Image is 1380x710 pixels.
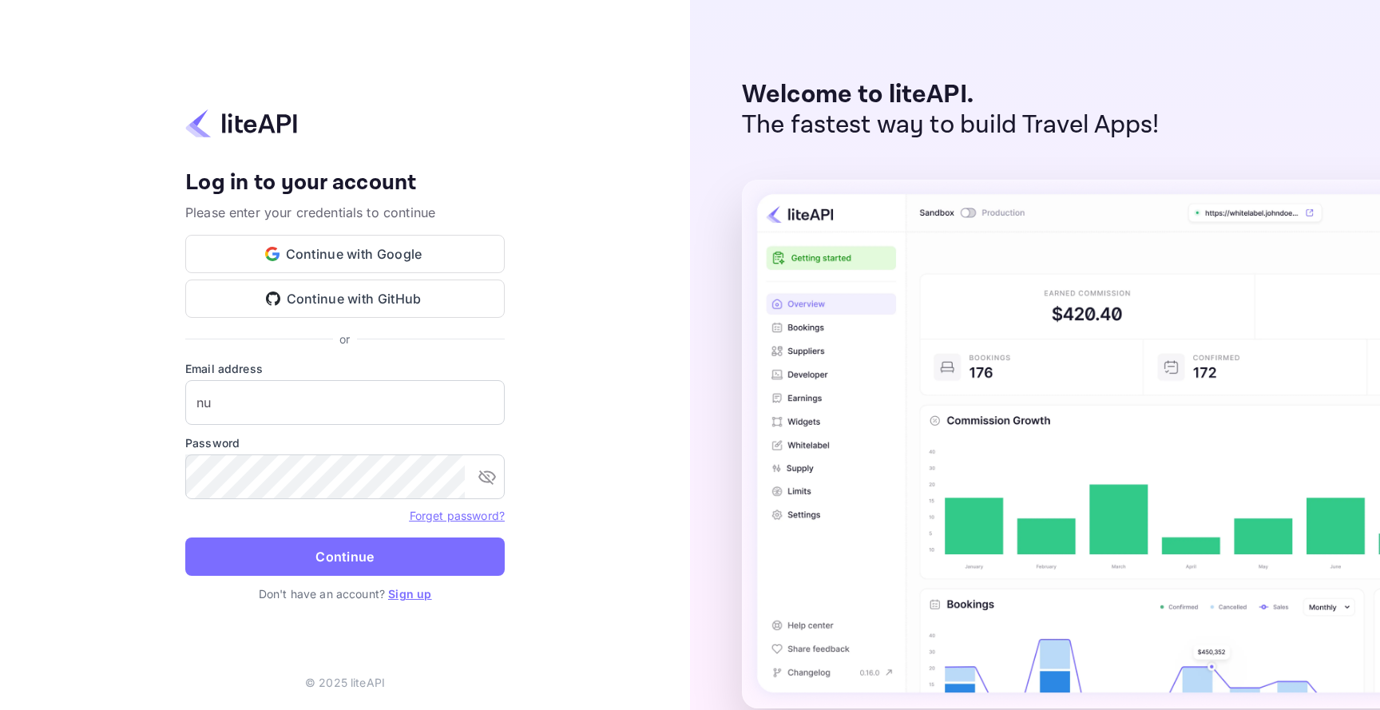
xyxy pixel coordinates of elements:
p: Don't have an account? [185,585,505,602]
button: Continue [185,537,505,576]
img: liteapi [185,108,297,139]
button: toggle password visibility [471,461,503,493]
p: or [339,331,350,347]
p: © 2025 liteAPI [305,674,385,691]
label: Password [185,434,505,451]
p: The fastest way to build Travel Apps! [742,110,1160,141]
button: Continue with GitHub [185,280,505,318]
a: Sign up [388,587,431,601]
p: Please enter your credentials to continue [185,203,505,222]
h4: Log in to your account [185,169,505,197]
p: Welcome to liteAPI. [742,80,1160,110]
a: Forget password? [410,507,505,523]
button: Continue with Google [185,235,505,273]
input: Enter your email address [185,380,505,425]
a: Forget password? [410,509,505,522]
label: Email address [185,360,505,377]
